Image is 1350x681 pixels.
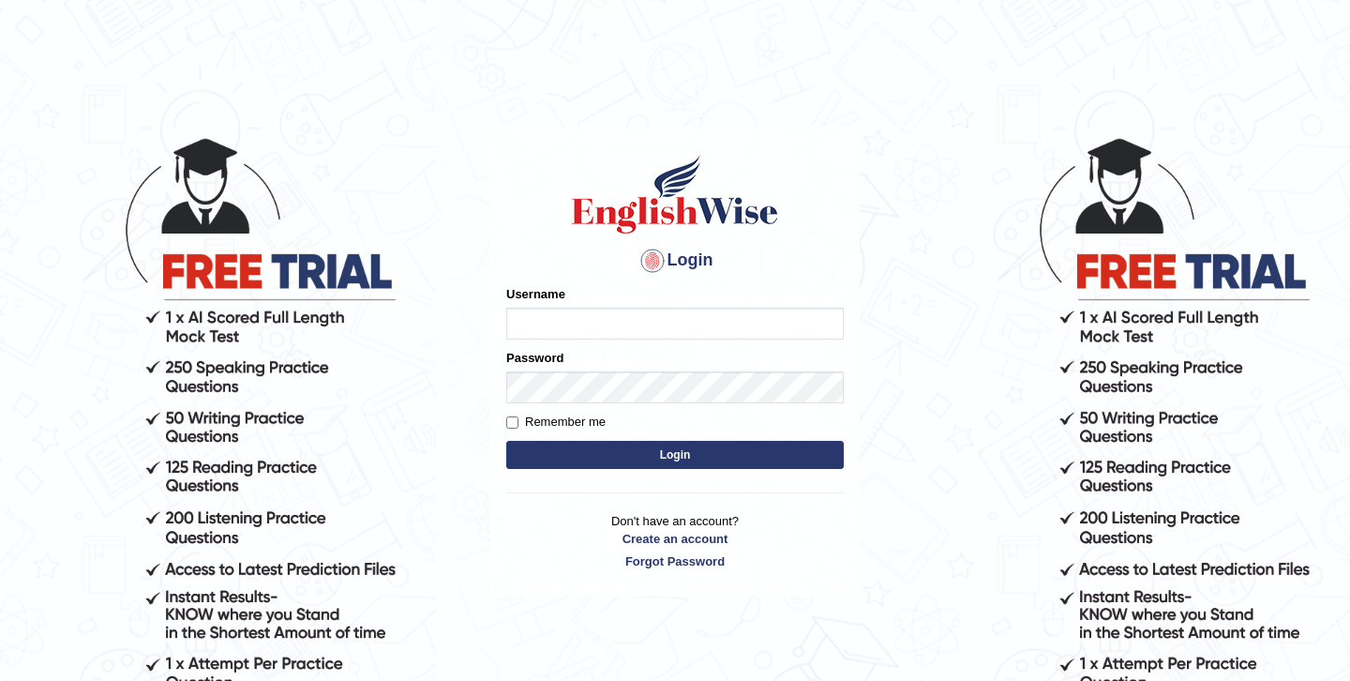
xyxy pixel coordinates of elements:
label: Password [506,349,563,367]
h4: Login [506,246,844,276]
p: Don't have an account? [506,512,844,570]
label: Remember me [506,413,606,431]
a: Forgot Password [506,552,844,570]
input: Remember me [506,416,518,429]
button: Login [506,441,844,469]
label: Username [506,285,565,303]
img: Logo of English Wise sign in for intelligent practice with AI [568,152,782,236]
a: Create an account [506,530,844,548]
